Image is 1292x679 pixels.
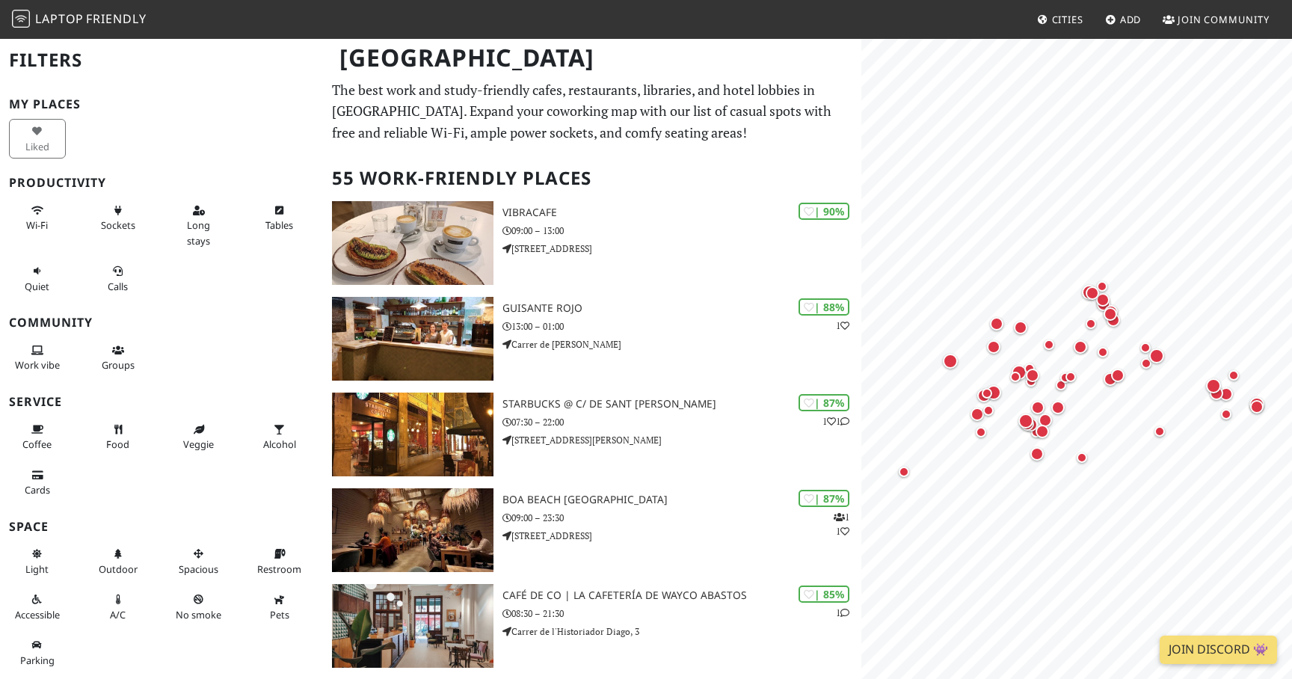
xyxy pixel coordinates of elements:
[1052,376,1070,394] div: Map marker
[1027,423,1045,441] div: Map marker
[26,218,48,232] span: Stable Wi-Fi
[170,417,227,457] button: Veggie
[502,529,861,543] p: [STREET_ADDRESS]
[1073,449,1091,467] div: Map marker
[251,587,308,627] button: Pets
[1137,354,1155,372] div: Map marker
[1033,422,1052,441] div: Map marker
[1011,318,1030,337] div: Map marker
[323,393,861,476] a: Starbucks @ C/ de Sant Vicent Màrtir | 87% 11 Starbucks @ C/ de Sant [PERSON_NAME] 07:30 – 22:00 ...
[9,176,314,190] h3: Productivity
[332,79,852,144] p: The best work and study-friendly cafes, restaurants, libraries, and hotel lobbies in [GEOGRAPHIC_...
[1246,394,1267,415] div: Map marker
[327,37,858,79] h1: [GEOGRAPHIC_DATA]
[9,338,66,378] button: Work vibe
[25,280,49,293] span: Quiet
[90,338,147,378] button: Groups
[90,417,147,457] button: Food
[1216,384,1236,404] div: Map marker
[35,10,84,27] span: Laptop
[502,511,861,525] p: 09:00 – 23:30
[1207,384,1226,403] div: Map marker
[1027,444,1047,464] div: Map marker
[895,463,913,481] div: Map marker
[1151,423,1169,440] div: Map marker
[822,414,849,428] p: 1 1
[1120,13,1142,26] span: Add
[1225,366,1243,384] div: Map marker
[1052,13,1083,26] span: Cities
[502,206,861,219] h3: Vibracafe
[90,587,147,627] button: A/C
[978,384,996,402] div: Map marker
[20,654,55,667] span: Parking
[1136,339,1154,357] div: Map marker
[86,10,146,27] span: Friendly
[22,437,52,451] span: Coffee
[1023,366,1042,385] div: Map marker
[1146,345,1167,366] div: Map marker
[183,437,214,451] span: Veggie
[1094,343,1112,361] div: Map marker
[987,314,1006,334] div: Map marker
[1079,282,1100,303] div: Map marker
[836,606,849,620] p: 1
[940,351,961,372] div: Map marker
[9,520,314,534] h3: Space
[170,541,227,581] button: Spacious
[323,488,861,572] a: Boa Beach València | 87% 11 Boa Beach [GEOGRAPHIC_DATA] 09:00 – 23:30 [STREET_ADDRESS]
[1006,368,1024,386] div: Map marker
[270,608,289,621] span: Pet friendly
[332,156,852,201] h2: 55 Work-Friendly Places
[9,417,66,457] button: Coffee
[1217,405,1235,423] div: Map marker
[1101,304,1120,324] div: Map marker
[1203,375,1224,396] div: Map marker
[332,488,493,572] img: Boa Beach València
[1015,411,1036,431] div: Map marker
[502,589,861,602] h3: Café de CO | La cafetería de Wayco Abastos
[1082,315,1100,333] div: Map marker
[974,386,994,405] div: Map marker
[799,203,849,220] div: | 90%
[502,494,861,506] h3: Boa Beach [GEOGRAPHIC_DATA]
[9,37,314,83] h2: Filters
[102,358,135,372] span: Group tables
[251,417,308,457] button: Alcohol
[1021,415,1041,434] div: Map marker
[9,97,314,111] h3: My Places
[1160,636,1277,664] a: Join Discord 👾
[257,562,301,576] span: Restroom
[1178,13,1270,26] span: Join Community
[1040,336,1058,354] div: Map marker
[323,297,861,381] a: Guisante Rojo | 88% 1 Guisante Rojo 13:00 – 01:00 Carrer de [PERSON_NAME]
[1056,369,1074,387] div: Map marker
[265,218,293,232] span: Work-friendly tables
[1094,295,1113,314] div: Map marker
[90,259,147,298] button: Calls
[332,584,493,668] img: Café de CO | La cafetería de Wayco Abastos
[332,201,493,285] img: Vibracafe
[25,562,49,576] span: Natural light
[108,280,128,293] span: Video/audio calls
[1101,369,1120,389] div: Map marker
[799,298,849,316] div: | 88%
[502,319,861,334] p: 13:00 – 01:00
[984,337,1003,357] div: Map marker
[90,198,147,238] button: Sockets
[263,437,296,451] span: Alcohol
[1048,398,1068,417] div: Map marker
[1009,362,1030,383] div: Map marker
[9,259,66,298] button: Quiet
[799,394,849,411] div: | 87%
[1071,337,1090,357] div: Map marker
[9,395,314,409] h3: Service
[9,587,66,627] button: Accessible
[1083,283,1102,303] div: Map marker
[176,608,221,621] span: Smoke free
[110,608,126,621] span: Air conditioned
[90,541,147,581] button: Outdoor
[1247,397,1267,417] div: Map marker
[332,297,493,381] img: Guisante Rojo
[1028,398,1048,417] div: Map marker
